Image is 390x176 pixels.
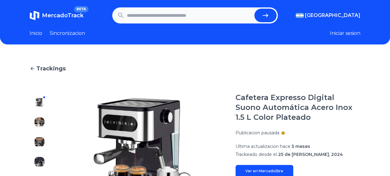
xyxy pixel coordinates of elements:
button: [GEOGRAPHIC_DATA] [296,12,360,19]
span: Trackeado desde el [236,152,277,157]
img: Argentina [296,13,304,18]
button: Iniciar sesion [330,30,360,37]
span: MercadoTrack [42,12,84,19]
span: BETA [74,6,88,12]
img: Cafetera Expresso Digital Suono Automática Acero Inox 1.5 L Color Plateado [35,98,44,107]
h1: Cafetera Expresso Digital Suono Automática Acero Inox 1.5 L Color Plateado [236,93,360,122]
span: 25 de [PERSON_NAME], 2024 [278,152,343,157]
a: Trackings [30,64,360,73]
img: Cafetera Expresso Digital Suono Automática Acero Inox 1.5 L Color Plateado [35,117,44,127]
span: Ultima actualizacion hace [236,144,290,149]
span: [GEOGRAPHIC_DATA] [305,12,360,19]
img: Cafetera Expresso Digital Suono Automática Acero Inox 1.5 L Color Plateado [35,137,44,147]
a: MercadoTrackBETA [30,10,84,20]
a: Inicio [30,30,42,37]
span: 5 meses [292,144,310,149]
img: MercadoTrack [30,10,39,20]
span: Trackings [36,64,66,73]
img: Cafetera Expresso Digital Suono Automática Acero Inox 1.5 L Color Plateado [35,157,44,167]
a: Sincronizacion [50,30,85,37]
p: Publicacion pausada [236,130,279,136]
